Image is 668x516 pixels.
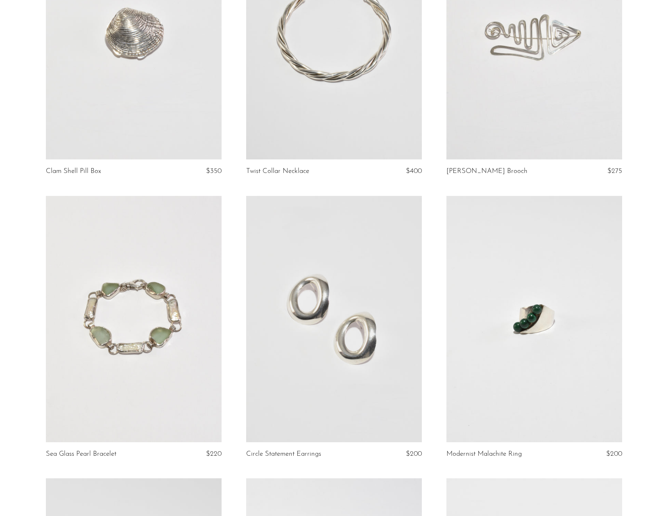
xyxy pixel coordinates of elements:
[607,168,622,175] span: $275
[246,450,321,458] a: Circle Statement Earrings
[206,450,222,457] span: $220
[446,450,522,458] a: Modernist Malachite Ring
[406,450,422,457] span: $200
[246,168,309,175] a: Twist Collar Necklace
[46,450,116,458] a: Sea Glass Pearl Bracelet
[446,168,528,175] a: [PERSON_NAME] Brooch
[606,450,622,457] span: $200
[46,168,101,175] a: Clam Shell Pill Box
[406,168,422,175] span: $400
[206,168,222,175] span: $350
